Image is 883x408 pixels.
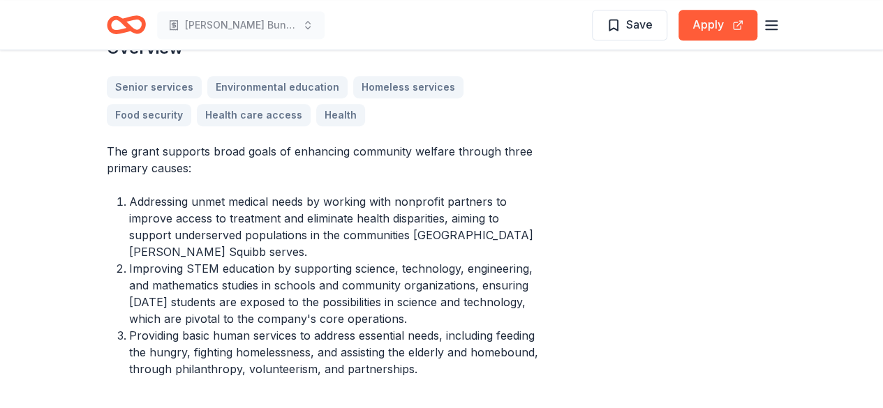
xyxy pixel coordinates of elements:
span: [PERSON_NAME] Bundle [185,17,297,33]
button: Save [592,10,667,40]
span: Save [626,15,653,33]
li: Addressing unmet medical needs by working with nonprofit partners to improve access to treatment ... [129,193,542,260]
button: [PERSON_NAME] Bundle [157,11,325,39]
p: The grant supports broad goals of enhancing community welfare through three primary causes: [107,143,542,176]
a: Home [107,8,146,41]
button: Apply [678,10,757,40]
li: Providing basic human services to address essential needs, including feeding the hungry, fighting... [129,327,542,377]
li: Improving STEM education by supporting science, technology, engineering, and mathematics studies ... [129,260,542,327]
